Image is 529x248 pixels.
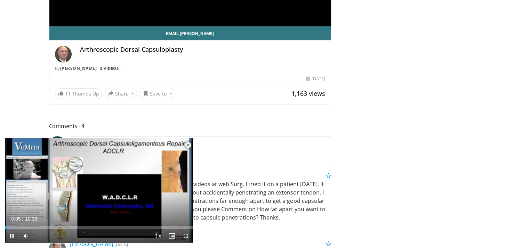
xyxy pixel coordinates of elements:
button: Playback Rate [151,229,165,243]
p: Thank you Dr. Mathoulin. I watched your other videos at web Surg. I tried it on a patient [DATE].... [70,180,331,222]
span: 11 [65,90,71,97]
span: Comments 4 [49,122,331,131]
div: [DATE] [306,76,325,82]
button: Save to [140,88,175,99]
a: [PERSON_NAME] [60,65,97,71]
h4: Arthroscopic Dorsal Capsuloplasty [80,46,326,53]
button: Fullscreen [179,229,193,243]
span: 1,163 views [291,89,325,98]
img: Avatar [55,46,72,63]
div: By [55,65,326,72]
a: Email [PERSON_NAME] [49,26,331,40]
button: Close [181,138,195,152]
a: C [49,136,66,153]
span: 10:39 [25,216,37,222]
button: Enable picture-in-picture mode [165,229,179,243]
span: / [22,216,24,222]
a: 2 Videos [98,66,121,72]
small: [DATE] [114,241,128,247]
div: Progress Bar [5,226,193,229]
button: Share [105,88,137,99]
button: Mute [19,229,33,243]
video-js: Video Player [5,138,193,243]
a: 11 Thumbs Up [55,88,102,99]
button: Pause [5,229,19,243]
span: 0:05 [11,216,21,222]
a: [PERSON_NAME] [70,240,113,248]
